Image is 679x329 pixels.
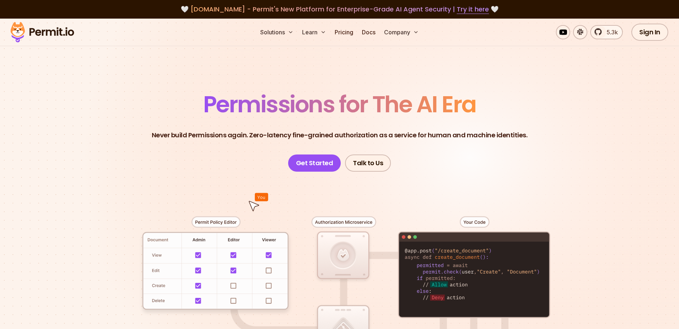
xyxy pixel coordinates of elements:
[257,25,296,39] button: Solutions
[152,130,528,140] p: Never build Permissions again. Zero-latency fine-grained authorization as a service for human and...
[381,25,422,39] button: Company
[602,28,618,36] span: 5.3k
[190,5,489,14] span: [DOMAIN_NAME] - Permit's New Platform for Enterprise-Grade AI Agent Security |
[345,154,391,172] a: Talk to Us
[299,25,329,39] button: Learn
[590,25,623,39] a: 5.3k
[17,4,662,14] div: 🤍 🤍
[203,88,476,120] span: Permissions for The AI Era
[631,24,668,41] a: Sign In
[7,20,77,44] img: Permit logo
[359,25,378,39] a: Docs
[457,5,489,14] a: Try it here
[332,25,356,39] a: Pricing
[288,154,341,172] a: Get Started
